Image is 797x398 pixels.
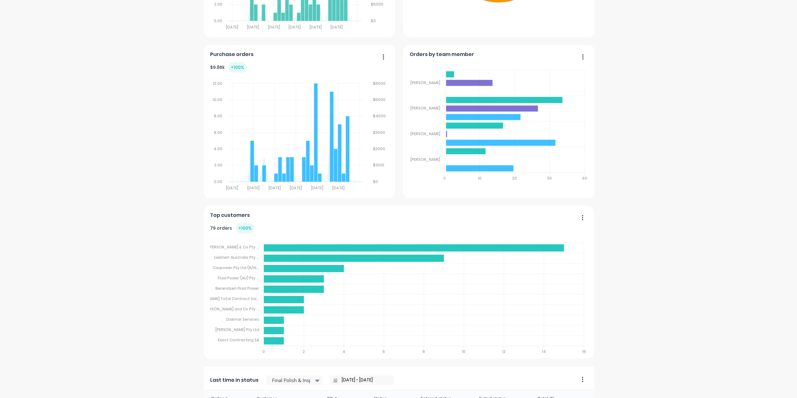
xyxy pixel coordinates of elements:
tspan: [DATE] [269,185,281,191]
tspan: [PERSON_NAME] [411,131,440,137]
tspan: [DATE] [290,185,302,191]
tspan: 0 [443,176,446,181]
tspan: 12.00 [213,81,222,86]
tspan: 2 [303,349,305,354]
tspan: 0.00 [214,179,222,184]
tspan: Dokmar Services [226,317,259,322]
tspan: 30 [547,176,552,181]
tspan: 6.00 [214,130,222,135]
tspan: [PERSON_NAME] Pty Ltd [215,327,259,332]
tspan: Cavpower Pty Ltd (B/Hi... [213,265,259,270]
tspan: [DATE] [248,185,260,191]
tspan: 0.00 [214,18,222,23]
tspan: 2.00 [214,2,222,7]
tspan: 10.00 [213,97,222,102]
tspan: 10 [462,349,466,354]
tspan: 8.00 [214,114,222,119]
tspan: [DATE] [247,24,259,30]
tspan: $4000 [373,114,386,119]
tspan: Exact Contracting SA [218,337,259,343]
tspan: Liebherr Australia Pty ... [214,255,259,260]
span: Last time in status [210,376,259,384]
tspan: [DATE] [226,24,239,30]
tspan: $0 [373,179,378,184]
tspan: $5000 [371,2,384,7]
tspan: 16 [583,349,586,354]
div: + 100 % [228,62,247,73]
div: + 100 % [236,223,254,233]
tspan: $2000 [373,146,386,151]
tspan: [DATE] [310,24,322,30]
span: Purchase orders [210,51,254,58]
tspan: [PERSON_NAME] [411,106,440,111]
tspan: Fluid Power (AU) Pty ... [218,275,259,281]
tspan: [PERSON_NAME] Total Contract Sol... [190,296,259,301]
tspan: [DATE] [332,185,345,191]
tspan: $0 [371,18,376,23]
div: $ 9.86k [210,62,247,73]
tspan: 4.00 [214,146,222,151]
tspan: MB [PERSON_NAME] & Co Pty ... [202,244,259,250]
tspan: 12 [502,349,506,354]
tspan: [PERSON_NAME] [411,80,440,85]
tspan: 8 [423,349,425,354]
tspan: 2.00 [214,163,222,168]
input: Filter by date [337,375,391,385]
tspan: 4 [342,349,345,354]
tspan: [DATE] [331,24,343,30]
span: Orders by team member [410,51,474,58]
tspan: 6 [383,349,385,354]
tspan: Berendsen Fluid Power [215,286,259,291]
tspan: [DATE] [289,24,301,30]
tspan: [DATE] [268,24,280,30]
tspan: 14 [542,349,546,354]
div: 79 orders [210,223,254,233]
tspan: $5000 [373,97,386,102]
tspan: [PERSON_NAME] [411,157,440,162]
tspan: $1000 [373,163,385,168]
tspan: 40 [582,176,588,181]
tspan: $3000 [373,130,386,135]
tspan: [DATE] [311,185,323,191]
span: Top customers [210,212,250,219]
tspan: [DATE] [226,185,239,191]
tspan: $6000 [373,81,386,86]
tspan: 10 [478,176,482,181]
tspan: 20 [512,176,517,181]
tspan: [PERSON_NAME] and Co Pty ... [204,306,259,312]
tspan: 0 [262,349,265,354]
